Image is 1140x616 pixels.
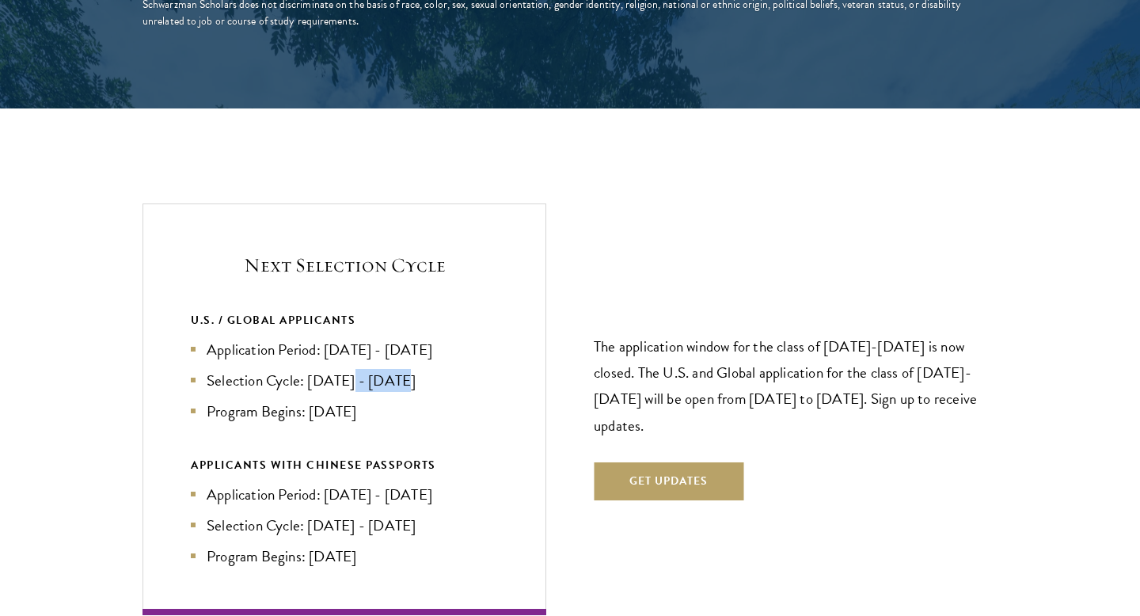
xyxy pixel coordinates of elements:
[594,333,997,438] p: The application window for the class of [DATE]-[DATE] is now closed. The U.S. and Global applicat...
[191,310,498,330] div: U.S. / GLOBAL APPLICANTS
[191,369,498,392] li: Selection Cycle: [DATE] - [DATE]
[191,252,498,279] h5: Next Selection Cycle
[191,514,498,537] li: Selection Cycle: [DATE] - [DATE]
[191,338,498,361] li: Application Period: [DATE] - [DATE]
[191,545,498,568] li: Program Begins: [DATE]
[191,400,498,423] li: Program Begins: [DATE]
[594,462,743,500] button: Get Updates
[191,483,498,506] li: Application Period: [DATE] - [DATE]
[191,455,498,475] div: APPLICANTS WITH CHINESE PASSPORTS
